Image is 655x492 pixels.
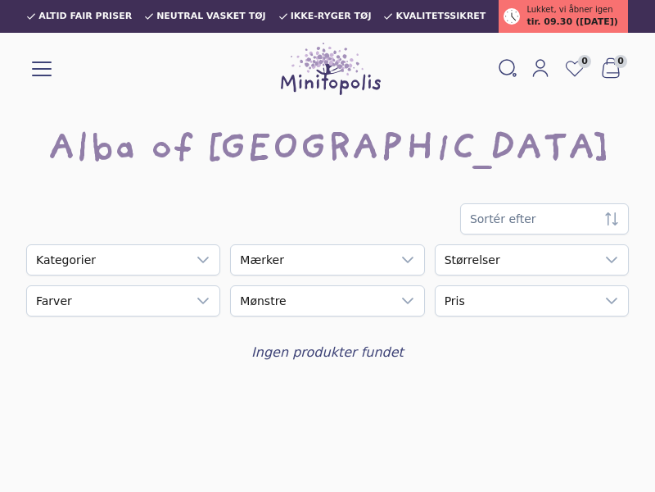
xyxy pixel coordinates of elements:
[281,43,381,95] img: Minitopolis logo
[26,343,629,362] div: Ingen produkter fundet
[47,125,608,177] h1: Alba of [GEOGRAPHIC_DATA]
[395,11,486,21] span: Kvalitetssikret
[593,53,629,84] button: 0
[614,55,627,68] span: 0
[526,3,612,16] span: Lukket, vi åbner igen
[291,11,372,21] span: Ikke-ryger tøj
[38,11,132,21] span: Altid fair priser
[524,55,557,83] a: Mit Minitopolis login
[526,16,617,30] span: tir. 09.30 ([DATE])
[156,11,266,21] span: Neutral vasket tøj
[557,53,593,84] a: 0
[578,55,591,68] span: 0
